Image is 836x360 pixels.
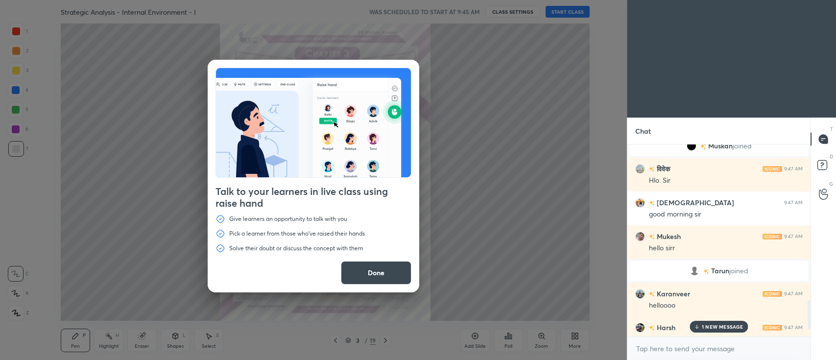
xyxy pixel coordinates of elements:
[763,325,782,331] img: iconic-light.a09c19a4.png
[655,197,734,208] h6: [DEMOGRAPHIC_DATA]
[215,186,411,209] h4: Talk to your learners in live class using raise hand
[830,153,833,160] p: D
[763,234,782,240] img: iconic-light.a09c19a4.png
[655,322,675,333] h6: Harsh
[649,243,803,253] div: hello sirr
[649,301,803,311] div: helloooo
[784,166,803,172] div: 9:47 AM
[635,289,645,299] img: 0f1d52dde36a4825bf6c1738336bfce7.jpg
[702,324,743,330] p: 1 NEW MESSAGE
[229,215,347,223] p: Give learners an opportunity to talk with you
[655,231,681,241] h6: Mukesh
[784,200,803,206] div: 9:47 AM
[229,244,363,252] p: Solve their doubt or discuss the concept with them
[649,234,655,240] img: no-rating-badge.077c3623.svg
[649,167,655,172] img: no-rating-badge.077c3623.svg
[635,198,645,208] img: 07cb97047132457ea0cc29404c9d0970.jpg
[830,125,833,133] p: T
[829,180,833,188] p: G
[649,210,803,219] div: good morning sir
[649,291,655,297] img: no-rating-badge.077c3623.svg
[700,144,706,149] img: no-rating-badge.077c3623.svg
[763,291,782,297] img: iconic-light.a09c19a4.png
[763,166,782,172] img: iconic-light.a09c19a4.png
[635,323,645,333] img: 1b35794731b84562a3a543853852d57b.jpg
[341,261,411,285] button: Done
[703,269,709,274] img: no-rating-badge.077c3623.svg
[627,118,659,144] p: Chat
[784,325,803,331] div: 9:47 AM
[729,267,748,275] span: joined
[649,176,803,186] div: Hlo. Sir
[627,144,811,336] div: grid
[655,164,670,174] h6: विवेक
[784,234,803,240] div: 9:47 AM
[229,230,365,238] p: Pick a learner from those who've raised their hands
[687,141,696,151] img: 748f25ebe065490e8735c216e2082778.jpg
[690,266,699,276] img: default.png
[711,267,729,275] span: Tarun
[635,232,645,241] img: 4fb1ef4a05d043828c0fb253196add07.jpg
[649,325,655,331] img: no-rating-badge.077c3623.svg
[649,335,803,344] div: dekh ke bol ta ha chimkandi
[216,68,411,177] img: preRahAdop.42c3ea74.svg
[649,200,655,206] img: no-rating-badge.077c3623.svg
[733,142,752,150] span: joined
[708,142,733,150] span: Muskan
[655,288,690,299] h6: Karanveer
[784,291,803,297] div: 9:47 AM
[635,164,645,174] img: 16606ec124964f239378d4ee286eac04.jpg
